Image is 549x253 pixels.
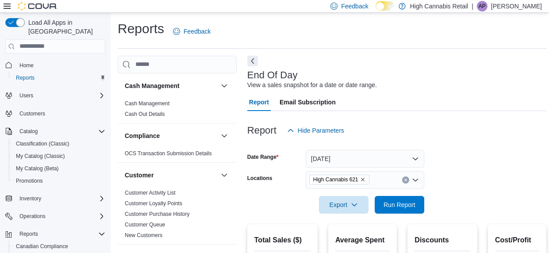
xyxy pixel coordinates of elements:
a: Customer Loyalty Points [125,200,182,207]
span: Reports [19,230,38,238]
span: Operations [19,213,46,220]
button: Inventory [16,193,45,204]
a: Cash Management [125,100,169,107]
span: My Catalog (Classic) [12,151,105,161]
button: Classification (Classic) [9,138,109,150]
span: Operations [16,211,105,222]
span: Users [16,90,105,101]
span: Reports [16,229,105,239]
button: Cash Management [219,80,230,91]
a: Feedback [169,23,214,40]
p: [PERSON_NAME] [491,1,542,11]
span: Promotions [16,177,43,184]
span: Reports [16,74,35,81]
span: Classification (Classic) [12,138,105,149]
button: Inventory [2,192,109,205]
a: Reports [12,73,38,83]
button: Reports [9,72,109,84]
a: Canadian Compliance [12,241,72,252]
button: Catalog [16,126,41,137]
span: Catalog [19,128,38,135]
div: View a sales snapshot for a date or date range. [247,80,377,90]
a: Cash Out Details [125,111,165,117]
span: Load All Apps in [GEOGRAPHIC_DATA] [25,18,105,36]
button: Home [2,59,109,72]
h3: Customer [125,171,154,180]
h1: Reports [118,20,164,38]
button: Run Report [375,196,424,214]
span: Customers [16,108,105,119]
button: Compliance [219,130,230,141]
span: Canadian Compliance [12,241,105,252]
span: High Cannabis 621 [313,175,358,184]
span: Customers [19,110,45,117]
button: [DATE] [306,150,424,168]
span: My Catalog (Beta) [12,163,105,174]
button: Customer [125,171,217,180]
button: Customers [2,107,109,120]
button: Reports [2,228,109,240]
a: Home [16,60,37,71]
span: Promotions [12,176,105,186]
span: Inventory [19,195,41,202]
span: Inventory [16,193,105,204]
span: AP [479,1,486,11]
span: Cash Out Details [125,111,165,118]
span: My Catalog (Classic) [16,153,65,160]
button: Hide Parameters [284,122,348,139]
span: Home [16,60,105,71]
p: | [472,1,473,11]
button: Users [16,90,37,101]
button: Promotions [9,175,109,187]
a: Promotions [12,176,46,186]
span: Customer Purchase History [125,211,190,218]
span: Canadian Compliance [16,243,68,250]
span: Customer Loyalty Points [125,200,182,207]
div: Cash Management [118,98,237,123]
span: Report [249,93,269,111]
button: Customer [219,170,230,180]
button: Export [319,196,369,214]
button: Open list of options [412,176,419,184]
h3: Report [247,125,276,136]
span: Email Subscription [280,93,336,111]
h3: End Of Day [247,70,298,80]
button: Operations [16,211,49,222]
button: Canadian Compliance [9,240,109,253]
span: Export [324,196,363,214]
a: New Customers [125,232,162,238]
a: Customer Queue [125,222,165,228]
a: Customers [16,108,49,119]
input: Dark Mode [376,1,394,11]
span: Feedback [184,27,211,36]
button: Next [247,56,258,66]
span: New Customers [125,232,162,239]
button: My Catalog (Classic) [9,150,109,162]
span: OCS Transaction Submission Details [125,150,212,157]
button: Operations [2,210,109,222]
h2: Cost/Profit [495,235,539,245]
span: Classification (Classic) [16,140,69,147]
span: Reports [12,73,105,83]
h2: Total Sales ($) [254,235,311,245]
a: OCS Transaction Submission Details [125,150,212,157]
h2: Discounts [415,235,470,245]
a: Customer Purchase History [125,211,190,217]
span: Home [19,62,34,69]
span: Run Report [384,200,415,209]
button: Reports [16,229,42,239]
button: Catalog [2,125,109,138]
div: Customer [118,188,237,244]
h2: Average Spent [335,235,390,245]
span: High Cannabis 621 [309,175,369,184]
p: High Cannabis Retail [410,1,468,11]
a: Customer Activity List [125,190,176,196]
a: My Catalog (Beta) [12,163,62,174]
img: Cova [18,2,58,11]
span: My Catalog (Beta) [16,165,59,172]
div: Compliance [118,148,237,162]
span: Feedback [341,2,368,11]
